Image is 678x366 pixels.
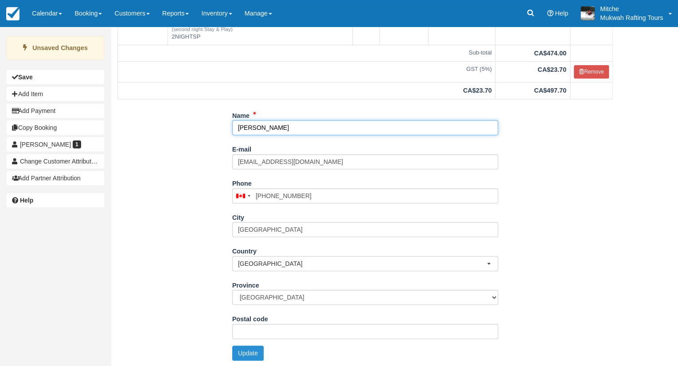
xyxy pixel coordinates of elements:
[20,141,71,148] span: [PERSON_NAME]
[233,189,253,203] div: Canada: +1
[232,142,251,154] label: E-mail
[600,13,663,22] p: Mukwah Rafting Tours
[534,87,566,94] strong: CA$497.70
[555,10,568,17] span: Help
[238,259,487,268] span: [GEOGRAPHIC_DATA]
[6,7,19,20] img: checkfront-main-nav-mini-logo.png
[7,70,104,84] button: Save
[581,6,595,20] img: A1
[232,244,257,256] label: Country
[7,154,104,168] button: Change Customer Attribution
[232,278,259,290] label: Province
[538,66,566,73] strong: CA$23.70
[20,197,33,204] b: Help
[73,140,81,148] span: 1
[7,137,104,152] a: [PERSON_NAME] 1
[7,87,104,101] button: Add Item
[7,193,104,207] a: Help
[20,158,100,165] span: Change Customer Attribution
[7,171,104,185] button: Add Partner Attribution
[232,176,252,188] label: Phone
[232,346,264,361] button: Update
[534,50,566,57] strong: CA$474.00
[574,65,609,78] button: Remove
[463,87,492,94] strong: CA$23.70
[7,104,104,118] button: Add Payment
[18,74,33,81] b: Save
[232,108,249,121] label: Name
[32,44,88,51] strong: Unsaved Changes
[171,26,349,33] em: (second night Stay & Play)
[171,33,349,41] em: 2NIGHTSP
[121,49,491,57] em: Sub-total
[232,311,268,324] label: Postal code
[232,256,498,271] button: [GEOGRAPHIC_DATA]
[600,4,663,13] p: Mitche
[7,121,104,135] button: Copy Booking
[121,65,491,74] em: GST (5%)
[232,210,244,222] label: City
[547,10,553,16] i: Help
